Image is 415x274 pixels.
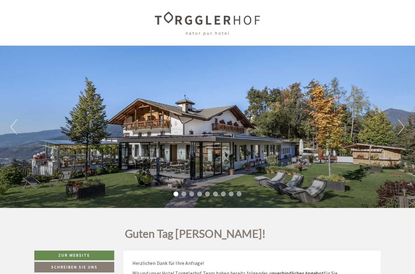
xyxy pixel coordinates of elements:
[125,228,266,243] h1: Guten Tag [PERSON_NAME]!
[11,119,17,135] button: Previous
[34,262,114,272] a: Schreiben Sie uns
[132,260,372,267] p: Herzlichen Dank für Ihre Anfrage!
[34,251,114,260] a: Zur Website
[398,119,404,135] button: Next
